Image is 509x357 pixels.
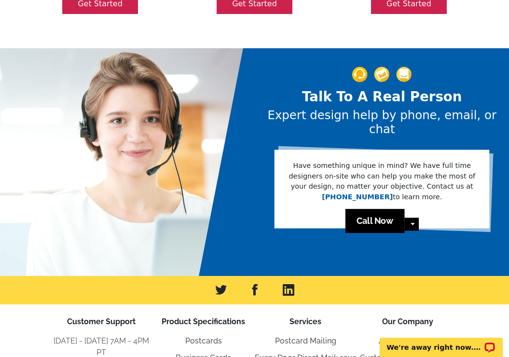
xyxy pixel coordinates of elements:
a: [PHONE_NUMBER] [322,193,393,201]
span: Services [289,317,321,326]
iframe: LiveChat chat widget [373,327,509,357]
img: support-img-1.png [352,67,368,82]
img: support-img-3_1.png [396,67,412,82]
a: Postcard Mailing [275,336,336,345]
a: Call Now [345,209,404,233]
span: Product Specifications [162,317,245,326]
img: support-img-2.png [374,67,390,82]
h2: Talk To A Real Person [267,89,496,105]
a: Postcards [185,336,222,345]
p: Have something unique in mind? We have full time designers on-site who can help you make the most... [288,161,475,202]
span: Our Company [382,317,433,326]
h3: Expert design help by phone, email, or chat [267,109,496,137]
span: Customer Support [67,317,136,326]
